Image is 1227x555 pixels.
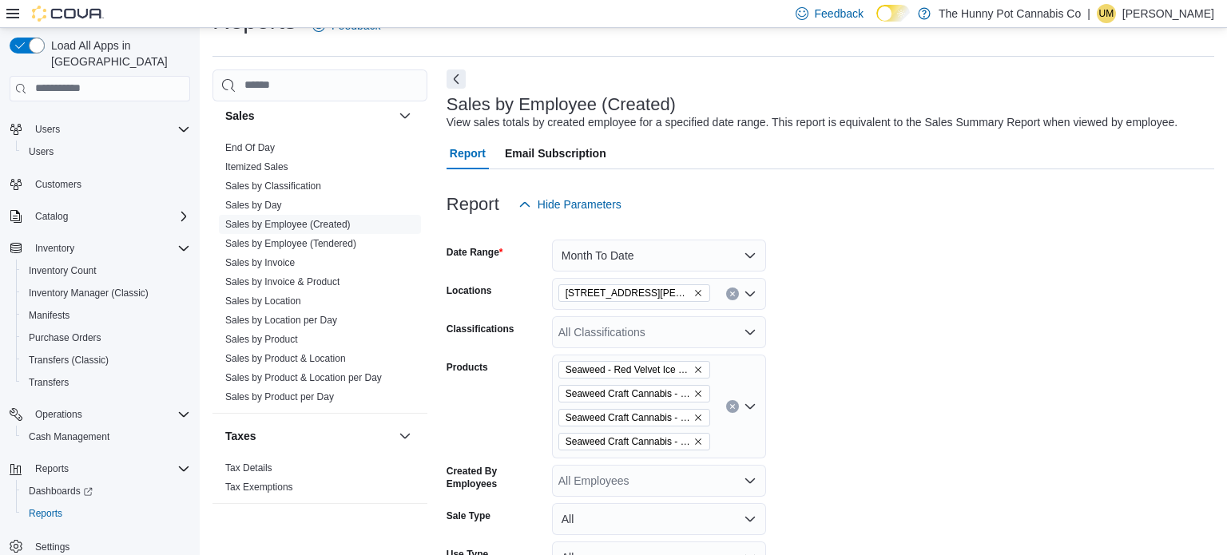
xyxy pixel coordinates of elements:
[22,427,190,446] span: Cash Management
[22,142,190,161] span: Users
[225,391,334,402] a: Sales by Product per Day
[1097,4,1116,23] div: Uldarico Maramo
[16,327,197,349] button: Purchase Orders
[744,400,756,413] button: Open list of options
[538,196,621,212] span: Hide Parameters
[815,6,864,22] span: Feedback
[225,161,288,173] span: Itemized Sales
[35,210,68,223] span: Catalog
[29,264,97,277] span: Inventory Count
[447,69,466,89] button: Next
[225,218,351,231] span: Sales by Employee (Created)
[29,459,190,478] span: Reports
[29,145,54,158] span: Users
[225,352,346,365] span: Sales by Product & Location
[447,509,490,522] label: Sale Type
[566,362,690,378] span: Seaweed - Red Velvet Ice Cream Pre-Roll - 5x0.5g
[505,137,606,169] span: Email Subscription
[1099,4,1114,23] span: UM
[566,285,690,301] span: [STREET_ADDRESS][PERSON_NAME][PERSON_NAME]
[447,465,546,490] label: Created By Employees
[29,174,190,194] span: Customers
[225,372,382,383] a: Sales by Product & Location per Day
[29,354,109,367] span: Transfers (Classic)
[29,430,109,443] span: Cash Management
[693,365,703,375] button: Remove Seaweed - Red Velvet Ice Cream Pre-Roll - 5x0.5g from selection in this group
[29,459,75,478] button: Reports
[3,237,197,260] button: Inventory
[22,482,190,501] span: Dashboards
[225,108,392,124] button: Sales
[35,123,60,136] span: Users
[447,361,488,374] label: Products
[22,283,155,303] a: Inventory Manager (Classic)
[22,142,60,161] a: Users
[35,541,69,553] span: Settings
[447,284,492,297] label: Locations
[3,458,197,480] button: Reports
[693,288,703,298] button: Remove 3476 Glen Erin Dr from selection in this group
[22,351,190,370] span: Transfers (Classic)
[558,409,710,426] span: Seaweed Craft Cannabis - James' Celebration Rotational Pre-Roll - 5x0.5g
[726,287,739,300] button: Clear input
[225,219,351,230] a: Sales by Employee (Created)
[450,137,486,169] span: Report
[447,246,503,259] label: Date Range
[744,474,756,487] button: Open list of options
[29,287,149,299] span: Inventory Manager (Classic)
[3,205,197,228] button: Catalog
[29,309,69,322] span: Manifests
[3,172,197,196] button: Customers
[566,410,690,426] span: Seaweed Craft Cannabis - [PERSON_NAME]' Celebration Rotational Pre-Roll - 5x0.5g
[22,504,190,523] span: Reports
[566,386,690,402] span: Seaweed Craft Cannabis - Red Velvet Ice Cream - 3.5g
[212,138,427,413] div: Sales
[876,5,910,22] input: Dark Mode
[29,507,62,520] span: Reports
[744,326,756,339] button: Open list of options
[212,458,427,503] div: Taxes
[1087,4,1090,23] p: |
[693,437,703,446] button: Remove Seaweed Craft Cannabis - James' Celebration Craft Small Batch Rotational - 3.5g from selec...
[225,142,275,153] a: End Of Day
[29,120,190,139] span: Users
[16,141,197,163] button: Users
[395,426,415,446] button: Taxes
[16,426,197,448] button: Cash Management
[29,405,190,424] span: Operations
[29,120,66,139] button: Users
[22,373,190,392] span: Transfers
[22,306,76,325] a: Manifests
[726,400,739,413] button: Clear input
[16,304,197,327] button: Manifests
[22,328,190,347] span: Purchase Orders
[558,361,710,379] span: Seaweed - Red Velvet Ice Cream Pre-Roll - 5x0.5g
[35,408,82,421] span: Operations
[16,480,197,502] a: Dashboards
[225,428,392,444] button: Taxes
[29,239,81,258] button: Inventory
[16,502,197,525] button: Reports
[744,287,756,300] button: Open list of options
[225,200,282,211] a: Sales by Day
[395,106,415,125] button: Sales
[225,108,255,124] h3: Sales
[552,240,766,272] button: Month To Date
[225,276,340,288] span: Sales by Invoice & Product
[558,433,710,450] span: Seaweed Craft Cannabis - James' Celebration Craft Small Batch Rotational - 3.5g
[447,323,514,335] label: Classifications
[22,427,116,446] a: Cash Management
[225,462,272,474] a: Tax Details
[225,238,356,249] a: Sales by Employee (Tendered)
[29,239,190,258] span: Inventory
[1122,4,1214,23] p: [PERSON_NAME]
[22,482,99,501] a: Dashboards
[22,261,103,280] a: Inventory Count
[22,328,108,347] a: Purchase Orders
[225,353,346,364] a: Sales by Product & Location
[225,237,356,250] span: Sales by Employee (Tendered)
[29,331,101,344] span: Purchase Orders
[3,403,197,426] button: Operations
